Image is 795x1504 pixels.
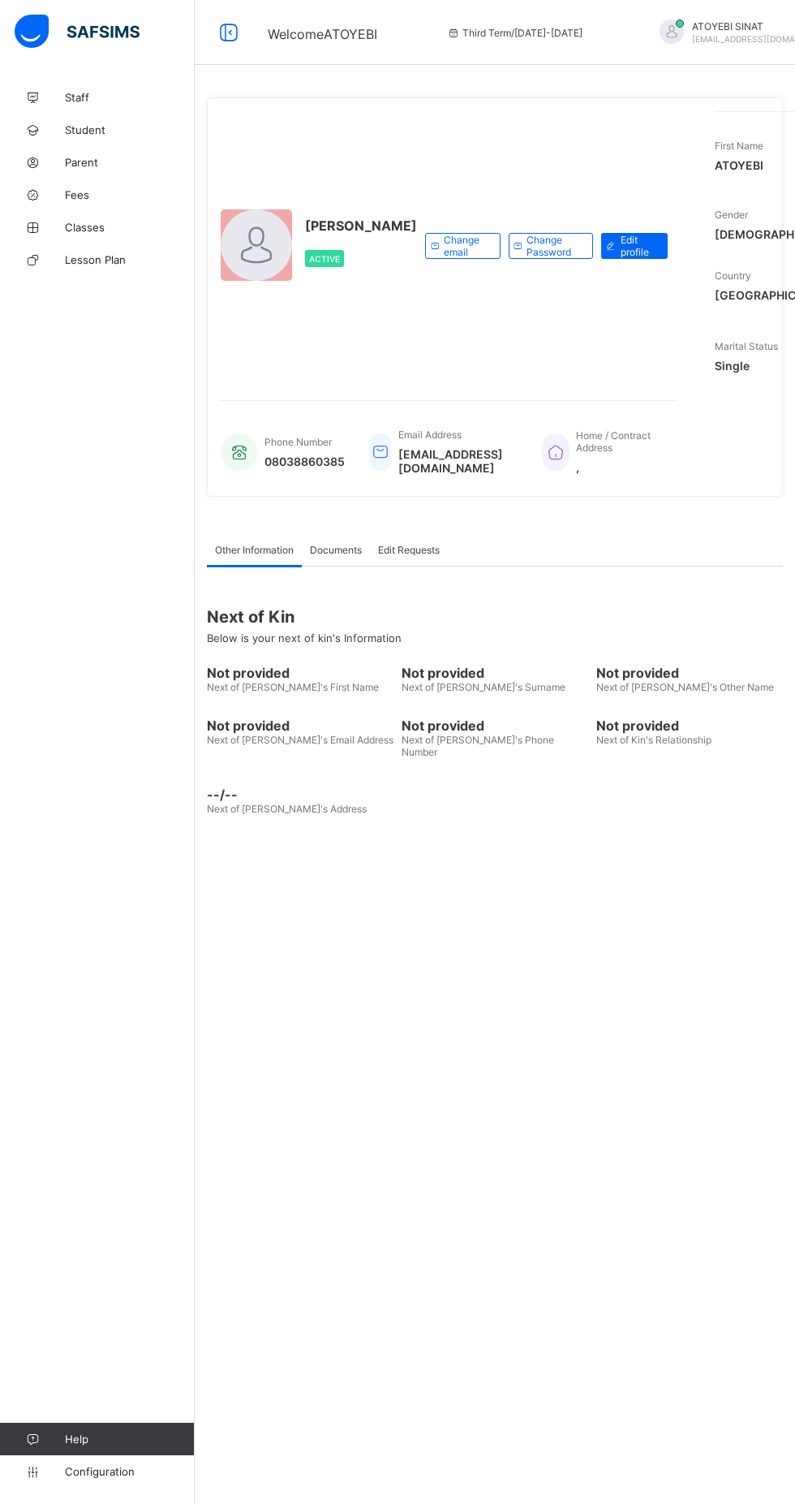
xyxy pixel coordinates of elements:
[215,544,294,556] span: Other Information
[444,234,488,258] span: Change email
[596,718,783,734] span: Not provided
[402,665,588,681] span: Not provided
[207,681,379,693] span: Next of [PERSON_NAME]'s First Name
[65,156,195,169] span: Parent
[207,718,393,734] span: Not provided
[576,429,651,454] span: Home / Contract Address
[596,665,783,681] span: Not provided
[526,234,580,258] span: Change Password
[65,221,195,234] span: Classes
[65,91,195,104] span: Staff
[402,734,554,758] span: Next of [PERSON_NAME]'s Phone Number
[596,734,711,746] span: Next of Kin's Relationship
[715,269,751,282] span: Country
[207,607,783,627] span: Next of Kin
[65,1433,194,1446] span: Help
[378,544,440,556] span: Edit Requests
[268,26,377,42] span: Welcome ATOYEBI
[65,253,195,266] span: Lesson Plan
[402,718,588,734] span: Not provided
[65,188,195,201] span: Fees
[596,681,774,693] span: Next of [PERSON_NAME]'s Other Name
[305,218,417,234] span: [PERSON_NAME]
[398,447,518,475] span: [EMAIL_ADDRESS][DOMAIN_NAME]
[715,140,763,152] span: First Name
[65,123,195,136] span: Student
[446,27,582,39] span: session/term information
[207,734,393,746] span: Next of [PERSON_NAME]'s Email Address
[15,15,140,49] img: safsims
[621,234,655,258] span: Edit profile
[576,460,660,474] span: ,
[65,1465,194,1478] span: Configuration
[309,254,340,264] span: Active
[715,209,748,221] span: Gender
[264,455,345,468] span: 08038860385
[310,544,362,556] span: Documents
[207,665,393,681] span: Not provided
[398,429,462,441] span: Email Address
[264,436,332,448] span: Phone Number
[207,803,367,815] span: Next of [PERSON_NAME]'s Address
[402,681,565,693] span: Next of [PERSON_NAME]'s Surname
[715,340,778,352] span: Marital Status
[207,631,402,644] span: Below is your next of kin's Information
[207,786,393,803] span: --/--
